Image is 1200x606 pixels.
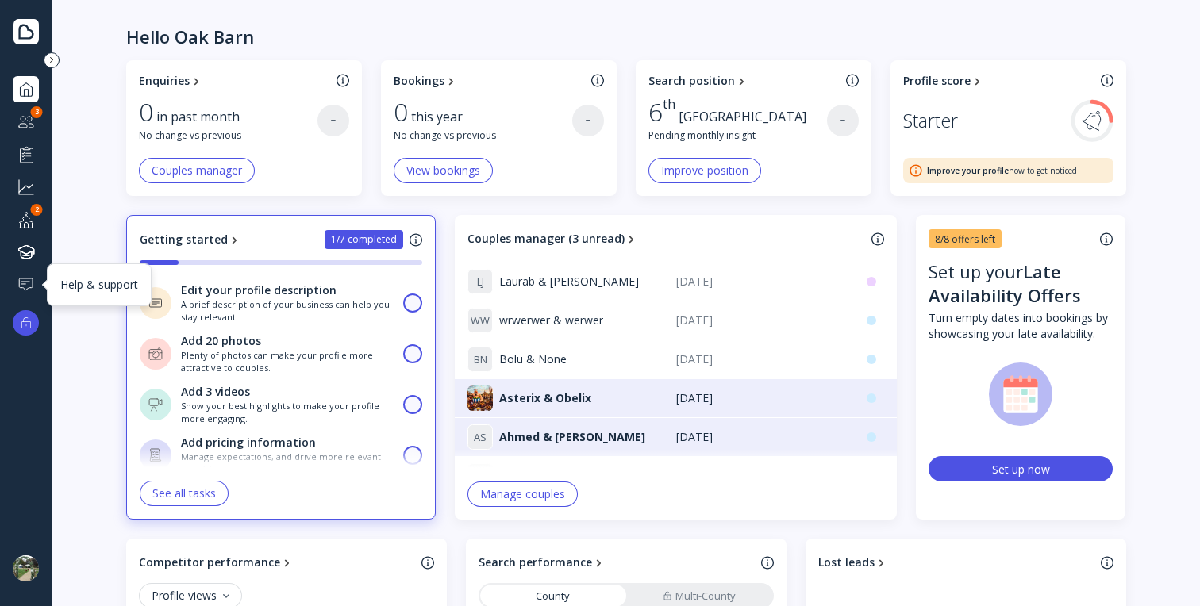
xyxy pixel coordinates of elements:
span: Ahmed & [PERSON_NAME] [499,429,645,445]
div: Hello Oak Barn [126,25,254,48]
a: Search position [648,73,840,89]
a: Grow your business [13,174,39,200]
div: [DATE] [676,390,847,406]
div: Set up your [929,259,1113,310]
div: Profile views [152,589,229,602]
a: Your profile2 [13,206,39,232]
div: A A [467,463,493,489]
div: [DATE] [676,429,847,445]
a: Enquiries [139,73,330,89]
div: 1/7 completed [331,233,397,246]
span: Laurab & [PERSON_NAME] [499,274,639,290]
div: Couples manager [152,164,242,177]
div: Couples manager [13,109,39,135]
div: Search position [648,73,735,89]
a: Bookings [394,73,585,89]
a: Performance [13,141,39,167]
button: Couples manager [139,158,255,183]
a: Couples manager (3 unread) [467,231,865,247]
div: 6 [648,97,675,127]
div: Your profile [13,206,39,232]
span: asdsad & asdasd [499,468,587,484]
div: Bookings [394,73,444,89]
div: [DATE] [676,351,847,367]
div: Search performance [479,554,592,570]
div: No change vs previous [139,128,317,142]
a: Dashboard [13,76,39,102]
div: Plenty of photos can make your profile more attractive to couples. [181,349,394,374]
div: [DATE] [676,274,847,290]
div: A S [467,424,493,450]
div: L J [467,269,493,294]
button: Improve position [648,158,761,183]
button: See all tasks [140,481,229,506]
div: 2 [31,204,43,216]
a: Getting started [140,232,241,247]
div: Lost leads [818,554,875,570]
div: [DATE] [676,313,847,328]
div: Manage couples [480,488,565,501]
a: Improve your profile [927,165,1009,176]
div: Getting started [140,232,228,247]
a: Couples manager3 [13,109,39,135]
button: View bookings [394,158,493,183]
div: Edit your profile description [181,282,337,298]
img: dpr=2,fit=cover,g=face,w=32,h=32 [467,385,493,411]
div: Pending monthly insight [648,128,827,142]
div: Competitor performance [139,554,280,570]
button: Set up now [929,456,1113,481]
div: Multi-County [663,589,736,604]
button: Manage couples [467,481,578,507]
a: Help & support [13,271,39,297]
div: See all tasks [152,487,216,500]
a: Profile score [903,73,1094,89]
div: View bookings [406,164,480,177]
div: Add 3 videos [181,384,250,400]
div: Late Availability Offers [929,259,1081,307]
div: W W [467,308,493,333]
div: A brief description of your business can help you stay relevant. [181,298,394,323]
div: [GEOGRAPHIC_DATA] [679,108,816,126]
div: Enquiries [139,73,190,89]
a: Competitor performance [139,554,415,570]
div: 0 [139,97,153,127]
button: Upgrade options [13,310,39,336]
a: Lost leads [818,554,1094,570]
div: B N [467,347,493,372]
div: [DATE] [676,468,847,484]
div: Manage expectations, and drive more relevant enquiries. [181,451,394,475]
div: Turn empty dates into bookings by showcasing your late availability. [929,310,1113,342]
div: Help & support [60,277,138,293]
div: 8/8 offers left [935,232,995,246]
div: No change vs previous [394,128,572,142]
a: Search performance [479,554,755,570]
div: now to get noticed [927,165,1077,176]
div: in past month [156,108,249,126]
div: Profile score [903,73,971,89]
div: Set up now [992,462,1050,477]
div: Starter [903,105,958,136]
span: wrwerwer & werwer [499,313,603,328]
div: Add pricing information [181,435,316,451]
iframe: Chat Widget [1121,530,1200,606]
div: this year [411,108,472,126]
span: Asterix & Obelix [499,390,591,406]
div: Improve position [661,164,748,177]
span: Bolu & None [499,351,567,367]
div: Couples manager (3 unread) [467,231,625,247]
div: 0 [394,97,408,127]
a: Knowledge hub [13,239,39,265]
div: 3 [31,106,43,118]
div: Add 20 photos [181,333,261,349]
div: Show your best highlights to make your profile more engaging. [181,400,394,424]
